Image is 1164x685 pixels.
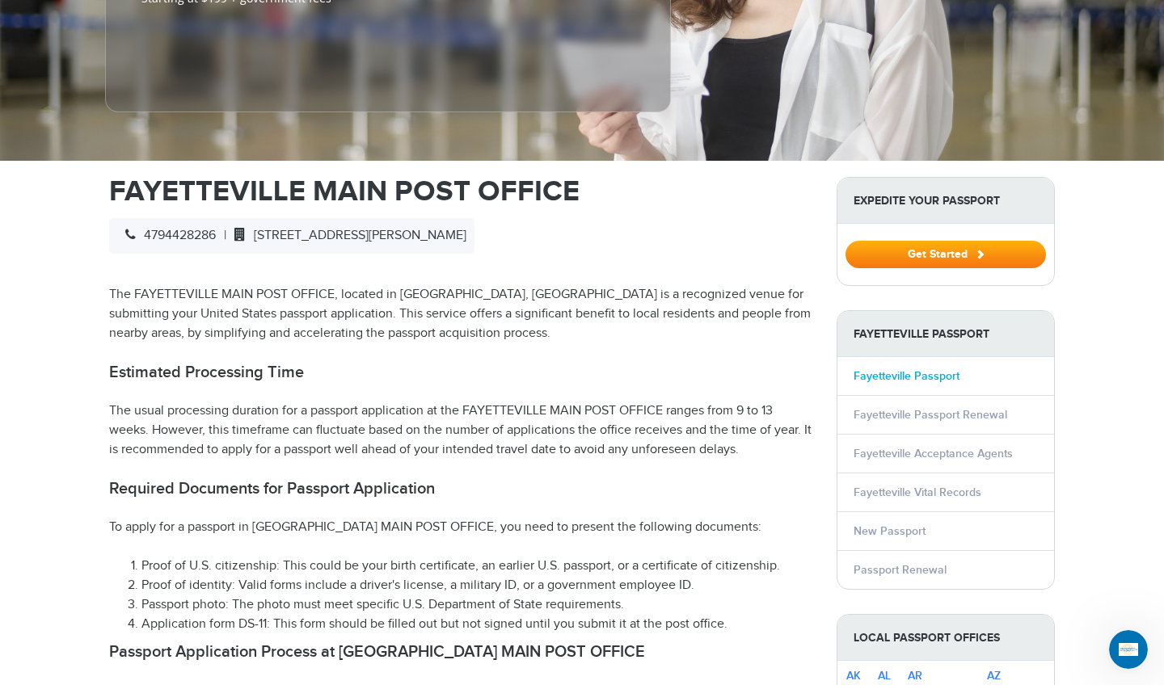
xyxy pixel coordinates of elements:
a: Passport Renewal [854,563,947,577]
h1: FAYETTEVILLE MAIN POST OFFICE [109,177,812,206]
li: Proof of identity: Valid forms include a driver's license, a military ID, or a government employe... [141,576,812,595]
iframe: Customer reviews powered by Trustpilot [141,15,263,95]
span: 4794428286 [117,228,216,243]
h2: Passport Application Process at [GEOGRAPHIC_DATA] MAIN POST OFFICE [109,642,812,662]
strong: Fayetteville Passport [837,311,1054,357]
li: Application form DS-11: This form should be filled out but not signed until you submit it at the ... [141,615,812,634]
p: The usual processing duration for a passport application at the FAYETTEVILLE MAIN POST OFFICE ran... [109,401,812,460]
a: AR [908,669,922,683]
a: Fayetteville Vital Records [854,485,981,499]
strong: Expedite Your Passport [837,178,1054,224]
h2: Required Documents for Passport Application [109,479,812,498]
li: Proof of U.S. citizenship: This could be your birth certificate, an earlier U.S. passport, or a c... [141,557,812,576]
li: Passport photo: The photo must meet specific U.S. Department of State requirements. [141,595,812,615]
iframe: Intercom live chat [1109,630,1148,669]
div: | [109,218,474,254]
span: [STREET_ADDRESS][PERSON_NAME] [226,228,466,243]
p: The FAYETTEVILLE MAIN POST OFFICE, located in [GEOGRAPHIC_DATA], [GEOGRAPHIC_DATA] is a recognize... [109,285,812,343]
a: AZ [987,669,1001,683]
button: Get Started [846,241,1046,268]
p: To apply for a passport in [GEOGRAPHIC_DATA] MAIN POST OFFICE, you need to present the following ... [109,518,812,537]
a: Fayetteville Acceptance Agents [854,447,1013,460]
a: AL [878,669,891,683]
h2: Estimated Processing Time [109,363,812,382]
a: Get Started [846,247,1046,260]
a: AK [846,669,861,683]
a: New Passport [854,524,926,538]
strong: Local Passport Offices [837,615,1054,661]
a: Fayetteville Passport Renewal [854,408,1007,422]
a: Fayetteville Passport [854,369,959,383]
